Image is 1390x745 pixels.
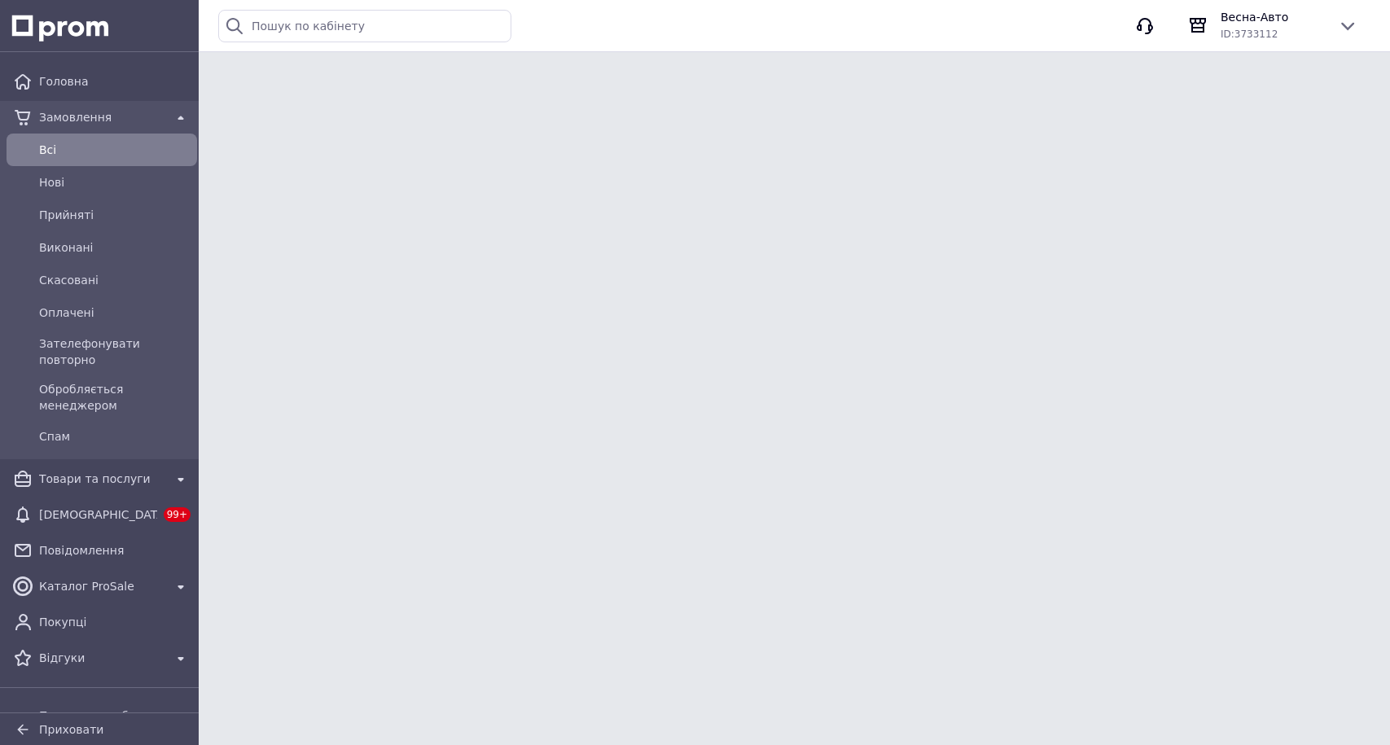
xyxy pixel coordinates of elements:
span: Обробляється менеджером [39,381,191,414]
span: Відгуки [39,650,164,666]
span: 99+ [164,507,191,522]
span: Всi [39,142,191,158]
span: Показники роботи компанії [39,708,191,740]
span: Нові [39,174,191,191]
span: Зателефонувати повторно [39,335,191,368]
span: [DEMOGRAPHIC_DATA] [39,506,157,523]
span: Прийняті [39,207,191,223]
input: Пошук по кабінету [218,10,511,42]
span: Замовлення [39,109,164,125]
span: Покупці [39,614,191,630]
span: Товари та послуги [39,471,164,487]
span: Приховати [39,723,103,736]
span: Скасовані [39,272,191,288]
span: Повідомлення [39,542,191,559]
span: Спам [39,428,191,445]
span: Виконані [39,239,191,256]
span: ID: 3733112 [1221,28,1278,40]
span: Каталог ProSale [39,578,164,594]
span: Головна [39,73,191,90]
span: Оплачені [39,305,191,321]
span: Весна-Авто [1221,9,1325,25]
